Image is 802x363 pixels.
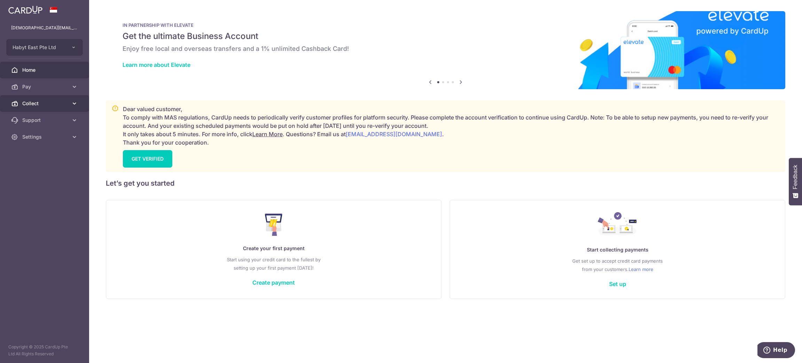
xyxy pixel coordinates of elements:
p: Start using your credit card to the fullest by setting up your first payment [DATE]! [120,255,427,272]
img: Make Payment [265,214,283,236]
img: Renovation banner [106,11,785,89]
img: CardUp [8,6,42,14]
span: Home [22,67,68,74]
span: Support [22,117,68,124]
a: Learn More [252,131,283,138]
p: IN PARTNERSHIP WITH ELEVATE [123,22,769,28]
a: [EMAIL_ADDRESS][DOMAIN_NAME] [346,131,442,138]
p: Get set up to accept credit card payments from your customers. [464,257,771,273]
a: Set up [609,280,626,287]
p: [DEMOGRAPHIC_DATA][EMAIL_ADDRESS][DOMAIN_NAME] [11,24,78,31]
span: Collect [22,100,68,107]
a: Learn more [629,265,653,273]
span: Pay [22,83,68,90]
span: Feedback [792,165,799,189]
a: Learn more about Elevate [123,61,190,68]
button: Habyt East Pte Ltd [6,39,83,56]
iframe: Opens a widget where you can find more information [757,342,795,360]
h5: Get the ultimate Business Account [123,31,769,42]
p: Dear valued customer, To comply with MAS regulations, CardUp needs to periodically verify custome... [123,105,779,147]
p: Create your first payment [120,244,427,253]
p: Start collecting payments [464,246,771,254]
a: GET VERIFIED [123,150,172,168]
span: Habyt East Pte Ltd [13,44,64,51]
a: Create payment [252,279,295,286]
button: Feedback - Show survey [789,158,802,205]
span: Settings [22,133,68,140]
img: Collect Payment [598,212,637,237]
h5: Let’s get you started [106,178,785,189]
h6: Enjoy free local and overseas transfers and a 1% unlimited Cashback Card! [123,45,769,53]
